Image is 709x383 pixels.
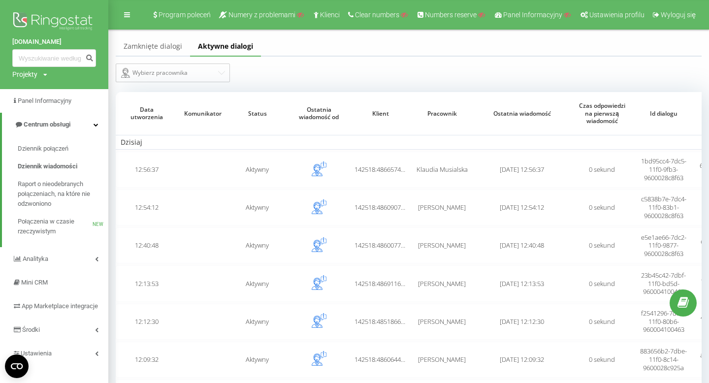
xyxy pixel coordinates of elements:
[116,227,177,263] td: 12:40:48
[640,110,687,118] span: Id dialogu
[2,113,108,136] a: Centrum obsługi
[228,11,295,19] span: Numery z problemami
[226,190,288,225] td: Aktywny
[159,11,211,19] span: Program poleceń
[640,347,687,372] span: 883656b2-7dbe-11f0-8c14-9600028c925a
[641,233,686,258] span: e5e1ae66-7dc2-11f0-9877-9600028c8f63
[12,69,37,79] div: Projekty
[18,97,71,104] span: Panel Informacyjny
[234,110,281,118] span: Status
[190,37,261,57] a: Aktywne dialogi
[354,241,415,250] span: 142518:48600776368
[571,265,633,301] td: 0 sekund
[18,179,103,209] span: Raport o nieodebranych połączeniach, na które nie odzwoniono
[22,302,98,310] span: App Marketplace integracje
[419,110,465,118] span: Pracownik
[18,140,108,158] a: Dziennik połączeń
[18,217,93,236] span: Połączenia w czasie rzeczywistym
[589,11,645,19] span: Ustawienia profilu
[571,227,633,263] td: 0 sekund
[661,11,696,19] span: Wyloguj się
[417,165,468,174] span: Klaudia Musialska
[641,157,686,182] span: 1bd95cc4-7dc5-11f0-9fb3-9600028c8f63
[418,355,466,364] span: [PERSON_NAME]
[354,279,415,288] span: 142518:48691165192
[12,49,96,67] input: Wyszukiwanie według numeru
[500,241,544,250] span: [DATE] 12:40:48
[418,241,466,250] span: [PERSON_NAME]
[295,106,342,121] span: Ostatnia wiadomość od
[18,158,108,175] a: Dziennik wiadomości
[641,194,686,220] span: c5838b7e-7dc4-11f0-83b1-9600028c8f63
[18,213,108,240] a: Połączenia w czasie rzeczywistymNEW
[418,317,466,326] span: [PERSON_NAME]
[226,152,288,188] td: Aktywny
[425,11,477,19] span: Numbers reserve
[226,342,288,378] td: Aktywny
[116,152,177,188] td: 12:56:37
[12,10,96,34] img: Ringostat logo
[116,190,177,225] td: 12:54:12
[482,110,562,118] span: Ostatnia wiadomość
[354,317,415,326] span: 142518:48518666001
[18,161,77,171] span: Dziennik wiadomości
[354,165,415,174] span: 142518:48665747286
[571,304,633,340] td: 0 sekund
[357,110,404,118] span: Klient
[226,265,288,301] td: Aktywny
[354,203,415,212] span: 142518:48609077697
[571,152,633,188] td: 0 sekund
[226,304,288,340] td: Aktywny
[184,110,220,118] span: Komunikator
[500,317,544,326] span: [DATE] 12:12:30
[500,355,544,364] span: [DATE] 12:09:32
[123,106,170,121] span: Data utworzenia
[226,227,288,263] td: Aktywny
[418,203,466,212] span: [PERSON_NAME]
[503,11,562,19] span: Panel Informacyjny
[12,37,96,47] a: [DOMAIN_NAME]
[355,11,399,19] span: Clear numbers
[641,309,686,334] span: f2541296-7dbe-11f0-80b6-960004100463
[22,326,40,333] span: Środki
[24,121,70,128] span: Centrum obsługi
[579,102,625,125] span: Czas odpowiedzi na pierwszą wiadomość
[116,342,177,378] td: 12:09:32
[571,190,633,225] td: 0 sekund
[18,144,68,154] span: Dziennik połączeń
[320,11,340,19] span: Klienci
[23,255,48,262] span: Analityka
[21,350,52,357] span: Ustawienia
[5,354,29,378] button: Open CMP widget
[571,342,633,378] td: 0 sekund
[641,271,686,296] span: 23b45c42-7dbf-11f0-bd5d-960004100463
[116,265,177,301] td: 12:13:53
[500,203,544,212] span: [DATE] 12:54:12
[418,279,466,288] span: [PERSON_NAME]
[21,279,48,286] span: Mini CRM
[18,175,108,213] a: Raport o nieodebranych połączeniach, na które nie odzwoniono
[116,37,190,57] a: Zamknięte dialogi
[500,279,544,288] span: [DATE] 12:13:53
[500,165,544,174] span: [DATE] 12:56:37
[354,355,415,364] span: 142518:48606448179
[116,304,177,340] td: 12:12:30
[121,67,217,79] div: Wybierz pracownika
